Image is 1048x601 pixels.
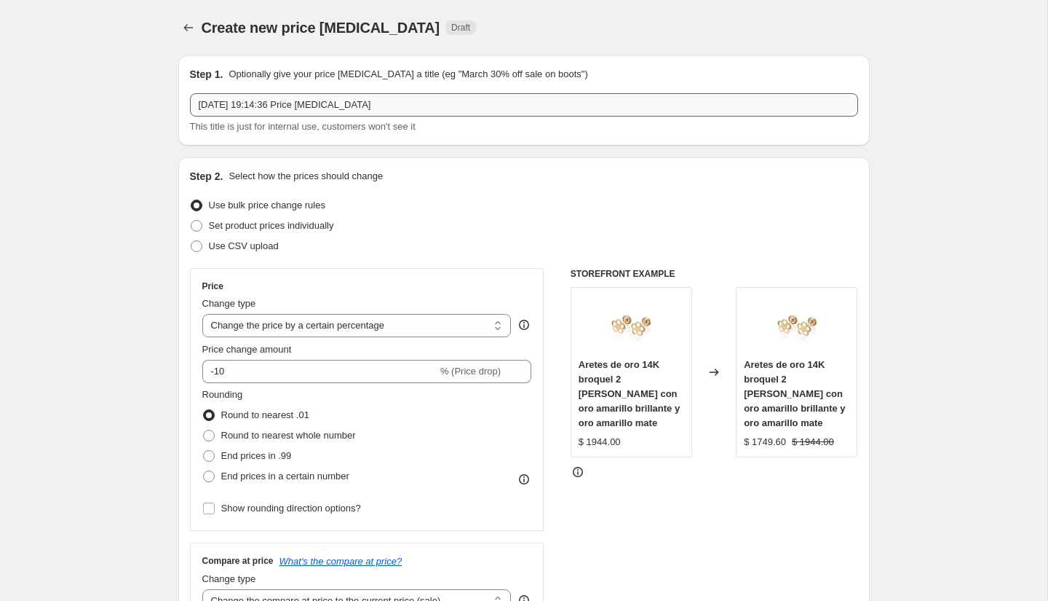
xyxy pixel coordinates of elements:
button: What's the compare at price? [279,556,402,567]
span: Aretes de oro 14K broquel 2 [PERSON_NAME] con oro amarillo brillante y oro amarillo mate [744,359,845,428]
span: Round to nearest whole number [221,430,356,441]
img: Aretes-de-oro-14K-broquel-2-Flores-con-oro-amarill-brillante-y-oro-amarillo-mate-GIALLO-JEWELRY-G... [602,295,660,353]
h2: Step 2. [190,169,223,184]
div: help [517,318,531,332]
p: Optionally give your price [MEDICAL_DATA] a title (eg "March 30% off sale on boots") [229,67,587,82]
button: Price change jobs [178,17,199,38]
input: -15 [202,360,437,383]
h3: Compare at price [202,555,274,567]
span: Change type [202,298,256,309]
input: 30% off holiday sale [190,93,858,117]
span: Set product prices individually [209,220,334,231]
span: Show rounding direction options? [221,503,361,514]
span: End prices in .99 [221,450,292,461]
div: $ 1944.00 [579,435,621,449]
span: Draft [451,22,470,34]
p: Select how the prices should change [229,169,383,184]
h3: Price [202,280,223,292]
span: Round to nearest .01 [221,409,309,420]
strike: $ 1944.00 [792,435,834,449]
h6: STOREFRONT EXAMPLE [571,268,858,280]
span: This title is just for internal use, customers won't see it [190,121,416,132]
div: $ 1749.60 [744,435,786,449]
img: Aretes-de-oro-14K-broquel-2-Flores-con-oro-amarill-brillante-y-oro-amarillo-mate-GIALLO-JEWELRY-G... [768,295,826,353]
span: Price change amount [202,344,292,355]
span: End prices in a certain number [221,471,349,482]
span: Use bulk price change rules [209,200,325,211]
span: Rounding [202,389,243,400]
h2: Step 1. [190,67,223,82]
span: % (Price drop) [440,366,501,377]
span: Aretes de oro 14K broquel 2 [PERSON_NAME] con oro amarillo brillante y oro amarillo mate [579,359,680,428]
span: Change type [202,573,256,584]
span: Create new price [MEDICAL_DATA] [202,20,440,36]
span: Use CSV upload [209,240,279,251]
